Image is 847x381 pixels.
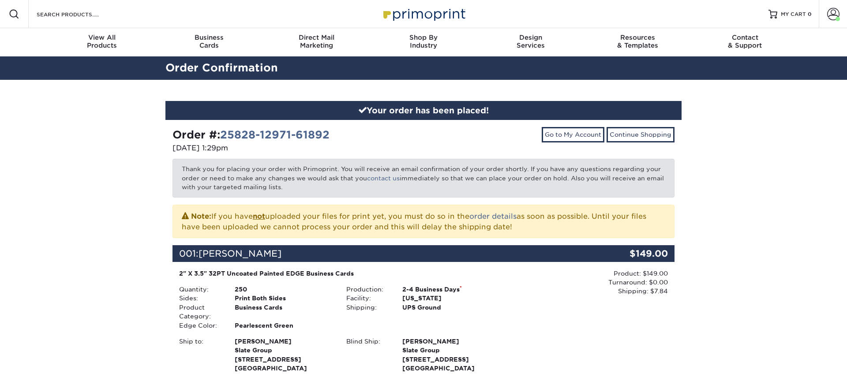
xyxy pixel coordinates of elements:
[340,285,395,294] div: Production:
[165,101,682,120] div: Your order has been placed!
[691,34,798,49] div: & Support
[691,28,798,56] a: Contact& Support
[584,34,691,49] div: & Templates
[402,346,501,355] span: Slate Group
[172,321,228,330] div: Edge Color:
[370,28,477,56] a: Shop ByIndustry
[228,303,340,321] div: Business Cards
[156,28,263,56] a: BusinessCards
[379,4,468,23] img: Primoprint
[228,294,340,303] div: Print Both Sides
[172,337,228,373] div: Ship to:
[172,294,228,303] div: Sides:
[691,34,798,41] span: Contact
[172,159,675,197] p: Thank you for placing your order with Primoprint. You will receive an email confirmation of your ...
[402,337,501,346] span: [PERSON_NAME]
[367,175,400,182] a: contact us
[172,143,417,153] p: [DATE] 1:29pm
[477,34,584,49] div: Services
[469,212,517,220] a: order details
[156,34,263,41] span: Business
[235,337,333,346] span: [PERSON_NAME]
[263,34,370,41] span: Direct Mail
[396,294,507,303] div: [US_STATE]
[253,212,265,220] b: not
[156,34,263,49] div: Cards
[607,127,675,142] a: Continue Shopping
[182,210,665,232] p: If you have uploaded your files for print yet, you must do so in the as soon as possible. Until y...
[235,355,333,364] span: [STREET_ADDRESS]
[235,346,333,355] span: Slate Group
[396,285,507,294] div: 2-4 Business Days
[507,269,668,296] div: Product: $149.00 Turnaround: $0.00 Shipping: $7.84
[340,303,395,312] div: Shipping:
[370,34,477,49] div: Industry
[477,28,584,56] a: DesignServices
[172,245,591,262] div: 001:
[159,60,688,76] h2: Order Confirmation
[584,34,691,41] span: Resources
[49,34,156,49] div: Products
[340,294,395,303] div: Facility:
[781,11,806,18] span: MY CART
[220,128,330,141] a: 25828-12971-61892
[477,34,584,41] span: Design
[49,34,156,41] span: View All
[172,303,228,321] div: Product Category:
[191,212,211,220] strong: Note:
[584,28,691,56] a: Resources& Templates
[263,28,370,56] a: Direct MailMarketing
[396,303,507,312] div: UPS Ground
[172,128,330,141] strong: Order #:
[228,321,340,330] div: Pearlescent Green
[808,11,812,17] span: 0
[402,337,501,372] strong: [GEOGRAPHIC_DATA]
[49,28,156,56] a: View AllProducts
[370,34,477,41] span: Shop By
[235,337,333,372] strong: [GEOGRAPHIC_DATA]
[340,337,395,373] div: Blind Ship:
[179,269,501,278] div: 2" X 3.5" 32PT Uncoated Painted EDGE Business Cards
[199,248,281,259] span: [PERSON_NAME]
[172,285,228,294] div: Quantity:
[263,34,370,49] div: Marketing
[228,285,340,294] div: 250
[542,127,604,142] a: Go to My Account
[36,9,122,19] input: SEARCH PRODUCTS.....
[402,355,501,364] span: [STREET_ADDRESS]
[591,245,675,262] div: $149.00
